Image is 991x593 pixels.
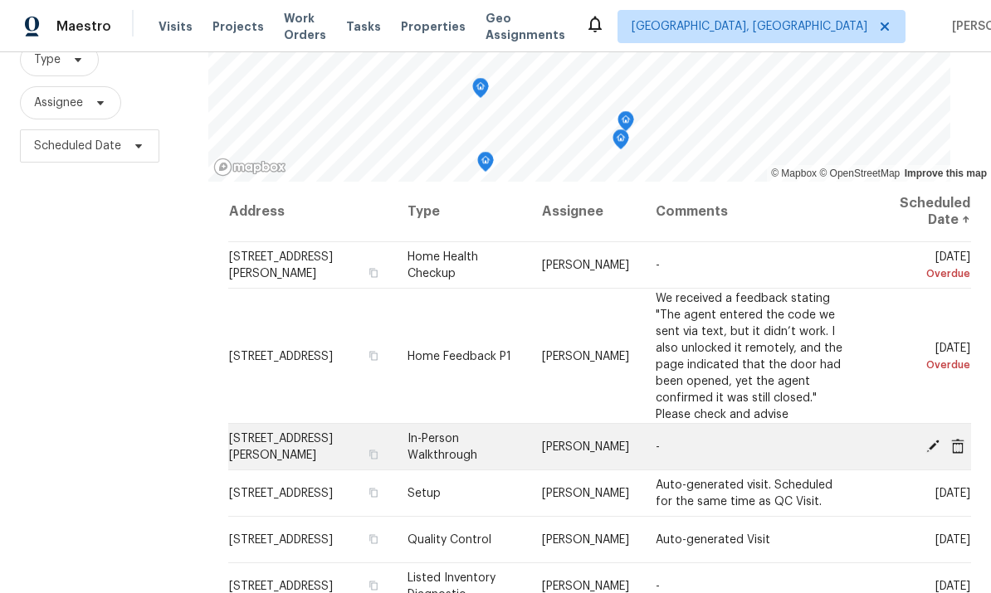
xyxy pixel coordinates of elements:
span: Home Health Checkup [408,251,478,279]
span: Tasks [346,21,381,32]
span: [DATE] [878,342,970,372]
th: Assignee [529,182,642,242]
span: [PERSON_NAME] [542,581,629,592]
span: In-Person Walkthrough [408,433,477,461]
span: [DATE] [878,251,970,282]
span: [PERSON_NAME] [542,441,629,453]
span: [STREET_ADDRESS][PERSON_NAME] [229,251,333,279]
span: Projects [212,18,264,35]
span: Maestro [56,18,111,35]
span: [PERSON_NAME] [542,534,629,546]
span: [STREET_ADDRESS] [229,534,333,546]
div: Overdue [878,265,970,282]
span: [PERSON_NAME] [542,260,629,271]
th: Type [394,182,528,242]
span: - [656,441,660,453]
button: Copy Address [366,578,381,593]
button: Copy Address [366,447,381,462]
span: [STREET_ADDRESS] [229,581,333,592]
span: Setup [408,488,441,499]
div: Overdue [878,356,970,372]
span: [GEOGRAPHIC_DATA], [GEOGRAPHIC_DATA] [632,18,867,35]
span: Type [34,51,61,68]
span: - [656,260,660,271]
span: [STREET_ADDRESS] [229,488,333,499]
span: Visits [159,18,193,35]
div: Map marker [477,152,494,177]
button: Copy Address [366,265,381,280]
a: Improve this map [905,168,987,179]
th: Scheduled Date ↑ [865,182,971,242]
span: We received a feedback stating "The agent entered the code we sent via text, but it didn’t work. ... [656,292,842,420]
span: Quality Control [408,534,491,546]
span: Assignee [34,95,83,111]
span: Auto-generated visit. Scheduled for the same time as QC Visit. [656,479,832,508]
a: OpenStreetMap [819,168,900,179]
span: [PERSON_NAME] [542,488,629,499]
span: [PERSON_NAME] [542,350,629,362]
div: Map marker [618,111,634,137]
a: Mapbox [771,168,817,179]
th: Address [228,182,394,242]
span: Properties [401,18,466,35]
span: Auto-generated Visit [656,534,770,546]
span: Edit [920,438,945,453]
button: Copy Address [366,485,381,500]
a: Mapbox homepage [213,158,286,177]
div: Map marker [613,129,629,155]
th: Comments [642,182,865,242]
span: [DATE] [935,534,970,546]
span: Work Orders [284,10,326,43]
span: [STREET_ADDRESS][PERSON_NAME] [229,433,333,461]
span: [DATE] [935,488,970,499]
span: Geo Assignments [486,10,565,43]
button: Copy Address [366,532,381,547]
span: Scheduled Date [34,138,121,154]
span: [STREET_ADDRESS] [229,350,333,362]
button: Copy Address [366,348,381,362]
span: [DATE] [935,581,970,592]
span: - [656,581,660,592]
span: Home Feedback P1 [408,350,511,362]
div: Map marker [472,78,489,104]
span: Cancel [945,438,970,453]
